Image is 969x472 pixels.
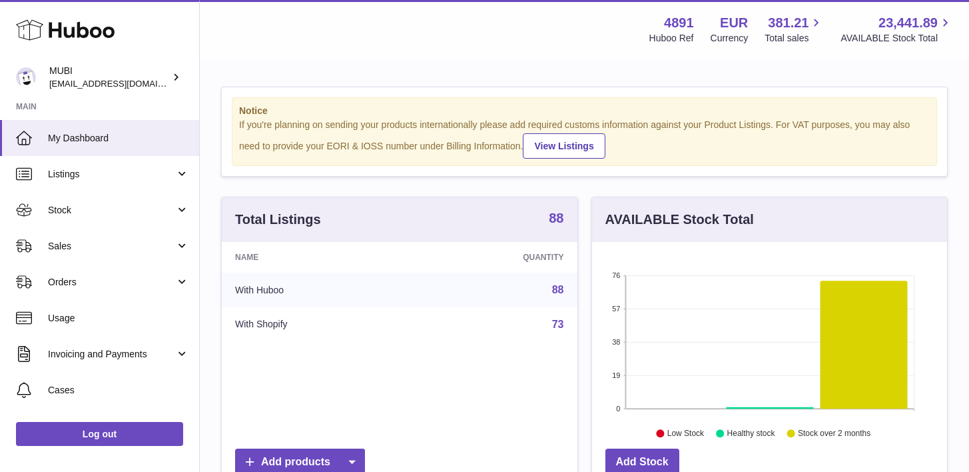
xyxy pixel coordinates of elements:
text: 57 [612,305,620,313]
text: 0 [616,405,620,413]
div: If you're planning on sending your products internationally please add required customs informati... [239,119,930,159]
a: View Listings [523,133,605,159]
div: MUBI [49,65,169,90]
text: 76 [612,271,620,279]
h3: AVAILABLE Stock Total [605,211,754,229]
strong: 88 [549,211,563,225]
strong: EUR [720,14,748,32]
a: Log out [16,422,183,446]
div: Currency [711,32,749,45]
th: Quantity [414,242,577,273]
td: With Huboo [222,273,414,307]
a: 88 [549,211,563,227]
h3: Total Listings [235,211,321,229]
text: Healthy stock [727,429,775,438]
span: Cases [48,384,189,397]
span: Listings [48,168,175,181]
text: Low Stock [667,429,704,438]
strong: Notice [239,105,930,117]
span: 381.21 [768,14,808,32]
a: 381.21 Total sales [765,14,824,45]
text: 38 [612,338,620,346]
span: Usage [48,312,189,325]
span: 23,441.89 [878,14,938,32]
span: Total sales [765,32,824,45]
text: Stock over 2 months [798,429,870,438]
span: [EMAIL_ADDRESS][DOMAIN_NAME] [49,78,196,89]
a: 23,441.89 AVAILABLE Stock Total [840,14,953,45]
a: 73 [552,319,564,330]
td: With Shopify [222,307,414,342]
img: shop@mubi.com [16,67,36,87]
span: Sales [48,240,175,253]
span: Stock [48,204,175,217]
div: Huboo Ref [649,32,694,45]
span: Invoicing and Payments [48,348,175,361]
span: Orders [48,276,175,289]
strong: 4891 [664,14,694,32]
th: Name [222,242,414,273]
span: AVAILABLE Stock Total [840,32,953,45]
span: My Dashboard [48,132,189,145]
a: 88 [552,284,564,295]
text: 19 [612,371,620,379]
